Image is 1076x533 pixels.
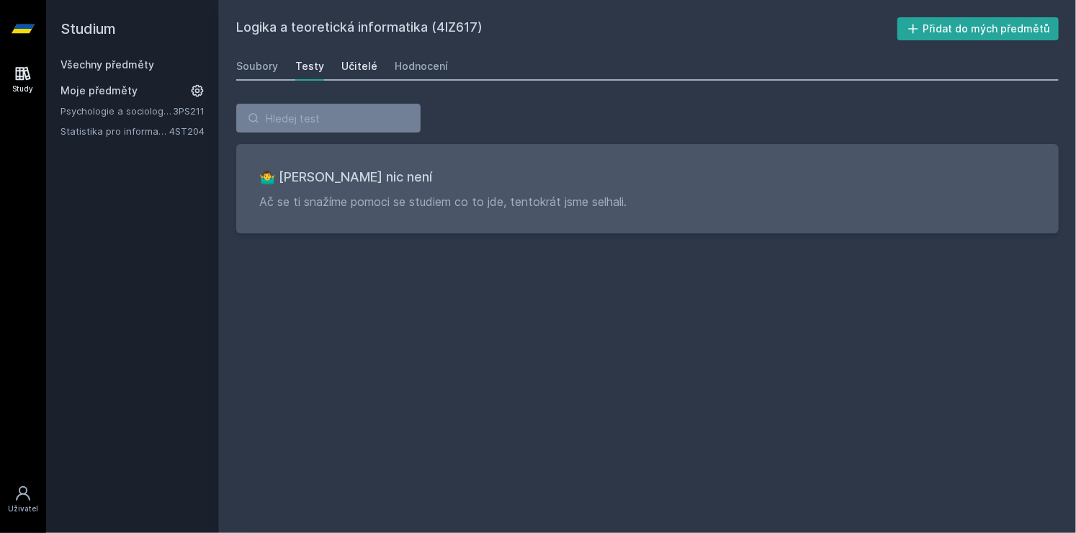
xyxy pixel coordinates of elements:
[60,84,138,98] span: Moje předměty
[259,193,1036,210] p: Ač se ti snažíme pomoci se studiem co to jde, tentokrát jsme selhali.
[13,84,34,94] div: Study
[341,52,377,81] a: Učitelé
[173,105,205,117] a: 3PS211
[295,52,324,81] a: Testy
[395,59,448,73] div: Hodnocení
[60,58,154,71] a: Všechny předměty
[3,58,43,102] a: Study
[259,167,1036,187] h3: 🤷‍♂️ [PERSON_NAME] nic není
[395,52,448,81] a: Hodnocení
[236,59,278,73] div: Soubory
[60,104,173,118] a: Psychologie a sociologie řízení
[8,503,38,514] div: Uživatel
[169,125,205,137] a: 4ST204
[236,52,278,81] a: Soubory
[236,17,897,40] h2: Logika a teoretická informatika (4IZ617)
[60,124,169,138] a: Statistika pro informatiky
[295,59,324,73] div: Testy
[897,17,1059,40] button: Přidat do mých předmětů
[341,59,377,73] div: Učitelé
[236,104,421,133] input: Hledej test
[3,478,43,521] a: Uživatel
